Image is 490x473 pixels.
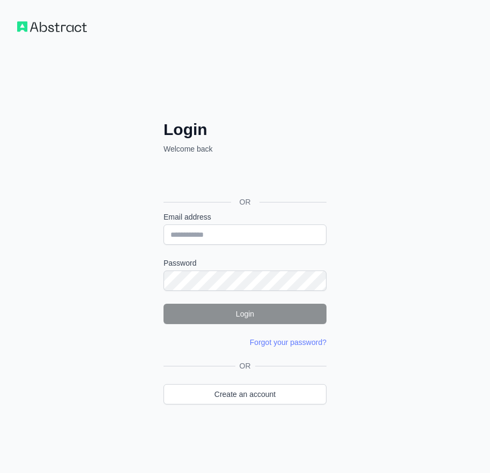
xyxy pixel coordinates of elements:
[164,144,326,154] p: Welcome back
[164,384,326,404] a: Create an account
[164,120,326,139] h2: Login
[250,338,326,347] a: Forgot your password?
[17,21,87,32] img: Workflow
[164,258,326,268] label: Password
[164,304,326,324] button: Login
[158,166,330,190] iframe: Przycisk Zaloguj się przez Google
[235,361,255,371] span: OR
[231,197,259,207] span: OR
[164,212,326,222] label: Email address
